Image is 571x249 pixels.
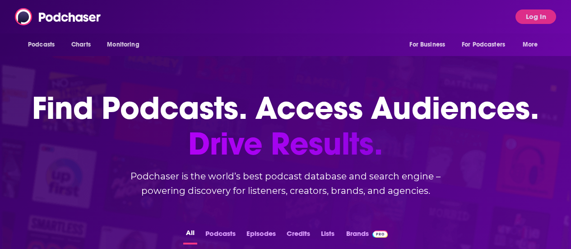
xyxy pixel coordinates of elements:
span: Podcasts [28,38,55,51]
button: Credits [284,227,313,244]
h1: Find Podcasts. Access Audiences. [32,90,539,162]
button: open menu [403,36,456,53]
img: Podchaser - Follow, Share and Rate Podcasts [15,8,102,25]
span: Drive Results. [32,126,539,162]
button: All [183,227,197,244]
img: Podchaser Pro [372,230,388,238]
button: Podcasts [203,227,238,244]
span: For Business [409,38,445,51]
button: open menu [516,36,549,53]
button: Log In [515,9,556,24]
a: Charts [65,36,96,53]
a: BrandsPodchaser Pro [346,227,388,244]
span: More [523,38,538,51]
button: open menu [456,36,518,53]
button: open menu [22,36,66,53]
span: For Podcasters [462,38,505,51]
h2: Podchaser is the world’s best podcast database and search engine – powering discovery for listene... [105,169,466,198]
span: Monitoring [107,38,139,51]
button: Lists [318,227,337,244]
button: Episodes [244,227,279,244]
span: Charts [71,38,91,51]
button: open menu [101,36,151,53]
